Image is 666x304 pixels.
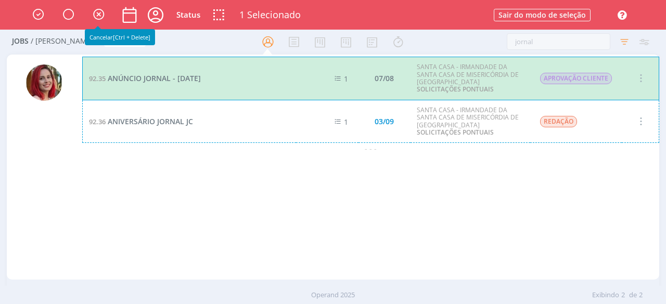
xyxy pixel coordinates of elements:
span: / [PERSON_NAME] [31,37,94,46]
span: Jobs [12,37,29,46]
span: de [629,290,637,300]
span: 2 [639,290,643,300]
img: G [26,64,62,101]
button: Status [174,9,202,21]
div: - - - [82,143,659,154]
input: Busca [507,33,610,50]
div: Cancelar[Ctrl + Delete] [85,29,155,45]
span: Exibindo [592,290,619,300]
span: Status [176,9,200,20]
button: Sair do modo de seleção [494,9,591,21]
span: 1 Selecionado [239,8,301,22]
span: + [108,36,113,47]
span: 2 [621,290,625,300]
